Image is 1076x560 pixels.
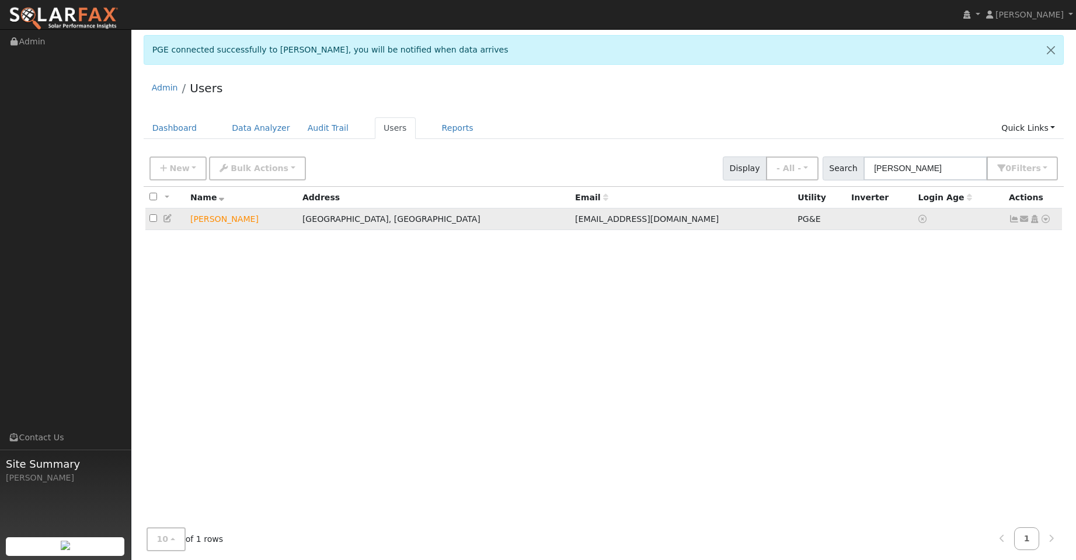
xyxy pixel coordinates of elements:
img: SolarFax [9,6,119,31]
a: Close [1039,36,1063,64]
a: 1 [1014,527,1040,550]
span: Email [575,193,608,202]
a: Reports [433,117,482,139]
span: Bulk Actions [231,164,288,173]
span: PG&E [798,214,820,224]
td: [GEOGRAPHIC_DATA], [GEOGRAPHIC_DATA] [298,208,571,230]
span: [PERSON_NAME] [995,10,1064,19]
a: Quick Links [993,117,1064,139]
span: 10 [157,534,169,544]
span: s [1036,164,1040,173]
img: retrieve [61,541,70,550]
span: Display [723,156,767,180]
a: Edit User [163,214,173,223]
button: 0Filters [987,156,1058,180]
div: Actions [1009,192,1058,204]
a: No login access [918,214,929,224]
span: Site Summary [6,456,125,472]
div: Utility [798,192,843,204]
button: - All - [766,156,819,180]
span: New [169,164,189,173]
a: Show Graph [1009,214,1019,224]
button: New [149,156,207,180]
div: [PERSON_NAME] [6,472,125,484]
input: Search [863,156,987,180]
a: Audit Trail [299,117,357,139]
button: Bulk Actions [209,156,305,180]
a: Other actions [1040,213,1051,225]
a: Data Analyzer [223,117,299,139]
a: Users [375,117,416,139]
div: Inverter [851,192,910,204]
span: [EMAIL_ADDRESS][DOMAIN_NAME] [575,214,719,224]
a: Admin [152,83,178,92]
span: Filter [1011,164,1041,173]
span: Days since last login [918,193,972,202]
a: astolli@yahoo.com [1019,213,1030,225]
div: PGE connected successfully to [PERSON_NAME], you will be notified when data arrives [144,35,1064,65]
span: of 1 rows [147,527,224,551]
td: Lead [186,208,298,230]
span: Name [190,193,225,202]
button: 10 [147,527,186,551]
a: Dashboard [144,117,206,139]
div: Address [302,192,567,204]
a: Login As [1029,214,1040,224]
a: Users [190,81,222,95]
span: Search [823,156,864,180]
